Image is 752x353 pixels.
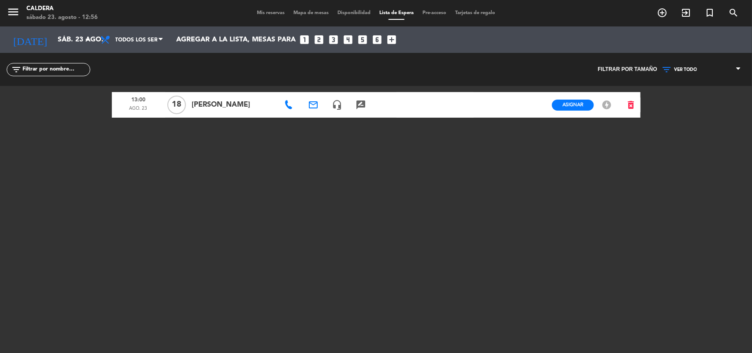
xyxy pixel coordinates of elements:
[563,101,583,108] span: Asignar
[115,32,157,48] span: Todos los servicios
[26,13,98,22] div: sábado 23. agosto - 12:56
[7,5,20,19] i: menu
[451,11,500,15] span: Tarjetas de regalo
[299,34,310,45] i: looks_one
[22,65,90,74] input: Filtrar por nombre...
[252,11,289,15] span: Mis reservas
[356,100,366,110] i: rate_review
[674,67,697,72] span: VER TODO
[598,65,657,74] span: Filtrar por tamaño
[704,7,715,18] i: turned_in_not
[622,97,641,113] button: delete_forever
[375,11,418,15] span: Lista de Espera
[167,96,186,114] span: 18
[176,36,296,44] span: Agregar a la lista, mesas para
[7,30,53,49] i: [DATE]
[681,7,691,18] i: exit_to_app
[115,105,162,116] span: ago. 23
[386,34,397,45] i: add_box
[357,34,368,45] i: looks_5
[333,11,375,15] span: Disponibilidad
[328,34,339,45] i: looks_3
[332,100,342,110] i: headset_mic
[599,99,615,111] button: offline_bolt
[308,100,319,110] i: email
[626,100,637,110] i: delete_forever
[371,34,383,45] i: looks_6
[552,100,594,111] button: Asignar
[342,34,354,45] i: looks_4
[192,99,274,111] span: [PERSON_NAME]
[657,7,667,18] i: add_circle_outline
[313,34,325,45] i: looks_two
[26,4,98,13] div: Caldera
[418,11,451,15] span: Pre-acceso
[601,100,612,110] i: offline_bolt
[11,64,22,75] i: filter_list
[7,5,20,22] button: menu
[115,94,162,105] span: 13:00
[289,11,333,15] span: Mapa de mesas
[728,7,739,18] i: search
[82,34,93,45] i: arrow_drop_down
